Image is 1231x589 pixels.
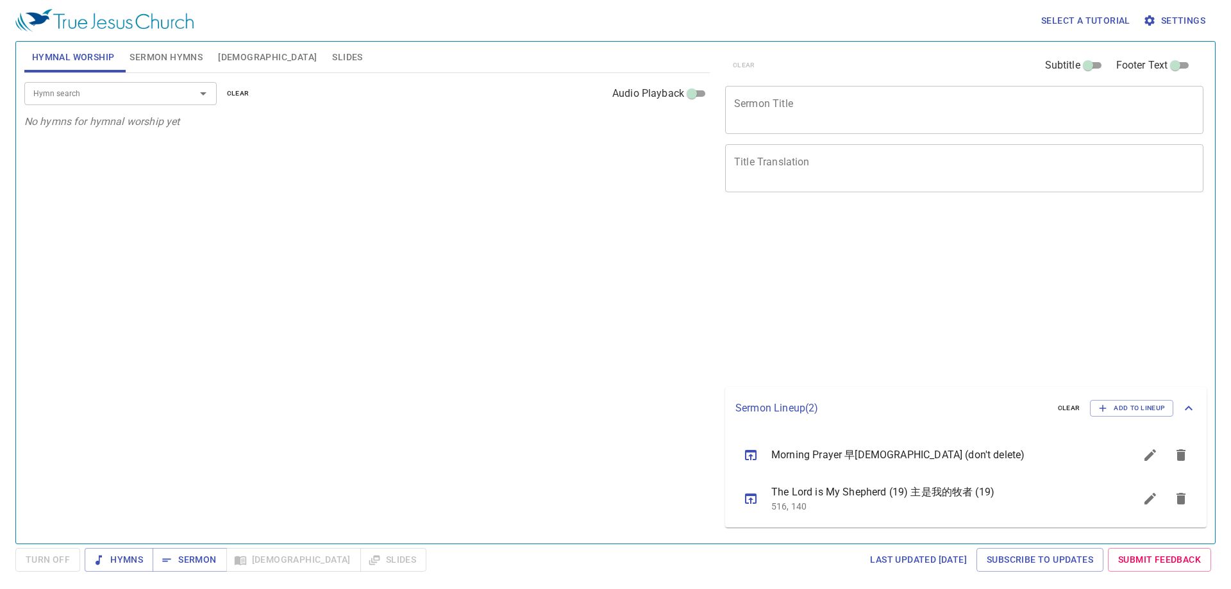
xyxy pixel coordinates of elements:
button: Settings [1141,9,1210,33]
p: 516, 140 [771,500,1104,513]
span: Audio Playback [612,86,684,101]
span: Subtitle [1045,58,1080,73]
span: The Lord is My Shepherd (19) 主是我的牧者 (19) [771,485,1104,500]
a: Subscribe to Updates [976,548,1103,572]
button: Hymns [85,548,153,572]
button: clear [219,86,257,101]
button: Open [194,85,212,103]
button: Sermon [153,548,226,572]
span: clear [227,88,249,99]
i: No hymns for hymnal worship yet [24,115,180,128]
span: Last updated [DATE] [870,552,967,568]
span: Sermon [163,552,216,568]
span: Select a tutorial [1041,13,1130,29]
span: Slides [332,49,362,65]
span: Add to Lineup [1098,402,1165,414]
span: Footer Text [1116,58,1168,73]
span: Hymns [95,552,143,568]
button: clear [1050,401,1088,416]
iframe: from-child [720,206,1109,383]
button: Select a tutorial [1036,9,1135,33]
a: Submit Feedback [1108,548,1211,572]
span: [DEMOGRAPHIC_DATA] [218,49,317,65]
div: Sermon Lineup(2)clearAdd to Lineup [725,387,1207,429]
span: Subscribe to Updates [987,552,1093,568]
span: clear [1058,402,1080,414]
a: Last updated [DATE] [865,548,972,572]
span: Sermon Hymns [130,49,203,65]
ul: sermon lineup list [725,429,1207,527]
button: Add to Lineup [1090,400,1173,417]
span: Submit Feedback [1118,552,1201,568]
span: Settings [1146,13,1205,29]
img: True Jesus Church [15,9,194,32]
p: Sermon Lineup ( 2 ) [735,401,1048,416]
span: Morning Prayer 早[DEMOGRAPHIC_DATA] (don't delete) [771,447,1104,463]
span: Hymnal Worship [32,49,115,65]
